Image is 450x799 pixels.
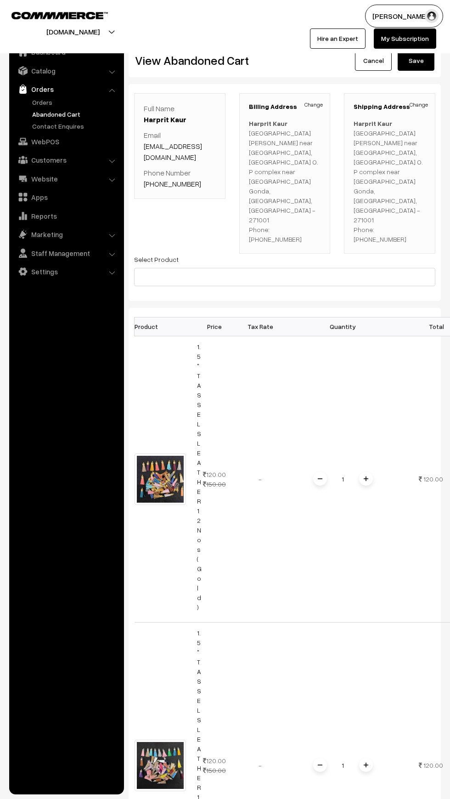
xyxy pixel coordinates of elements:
a: Orders [11,81,121,97]
a: WebPOS [11,133,121,150]
a: [PHONE_NUMBER] [144,179,201,188]
a: My Subscription [374,28,436,49]
img: plusI [364,763,368,767]
span: - [259,761,262,769]
a: 1.5" TASSELS LEATHER 12 Nos (Gold) [197,343,202,611]
th: Price [191,317,237,336]
a: Hire an Expert [310,28,366,49]
a: Catalog [11,62,121,79]
img: COMMMERCE [11,12,108,19]
a: Apps [11,189,121,205]
strike: 150.00 [203,766,226,774]
a: Change [410,101,428,109]
span: - [259,475,262,483]
a: Abandoned Cart [30,109,121,119]
p: Full Name [144,103,216,125]
a: Orders [30,97,121,107]
a: Staff Management [11,245,121,261]
h3: Billing Address [249,103,321,111]
img: axu0nlig.png [135,740,186,791]
th: Product [135,317,191,336]
img: user [425,9,439,23]
th: Tax Rate [237,317,283,336]
p: [GEOGRAPHIC_DATA][PERSON_NAME] near [GEOGRAPHIC_DATA], [GEOGRAPHIC_DATA] O. P complex near [GEOGR... [354,119,426,244]
th: Total [403,317,449,336]
a: Cancel [355,51,392,71]
strike: 150.00 [203,480,226,488]
label: Select Product [134,255,179,264]
a: Customers [11,152,121,168]
a: Website [11,170,121,187]
button: Save [398,51,434,71]
b: Harprit Kaur [354,119,392,127]
img: minus [318,476,322,481]
img: plusI [364,476,368,481]
a: Contact Enquires [30,121,121,131]
h2: View Abandoned Cart [135,53,278,68]
a: COMMMERCE [11,9,92,20]
td: 120.00 [191,336,237,622]
button: [DOMAIN_NAME] [14,20,132,43]
p: [GEOGRAPHIC_DATA][PERSON_NAME] near [GEOGRAPHIC_DATA], [GEOGRAPHIC_DATA] O. P complex near [GEOGR... [249,119,321,244]
span: 120.00 [423,761,443,769]
img: minus [318,763,322,767]
h3: Shipping Address [354,103,426,111]
a: Marketing [11,226,121,243]
img: wdomjedq.png [135,453,186,505]
p: Phone Number [144,167,216,189]
a: Change [304,101,323,109]
a: Reports [11,208,121,224]
button: [PERSON_NAME]… [365,5,443,28]
span: 120.00 [423,475,443,483]
th: Quantity [283,317,403,336]
p: Email [144,130,216,163]
b: Harprit Kaur [249,119,287,127]
a: [EMAIL_ADDRESS][DOMAIN_NAME] [144,142,202,162]
a: Settings [11,263,121,280]
a: Harprit Kaur [144,115,186,124]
